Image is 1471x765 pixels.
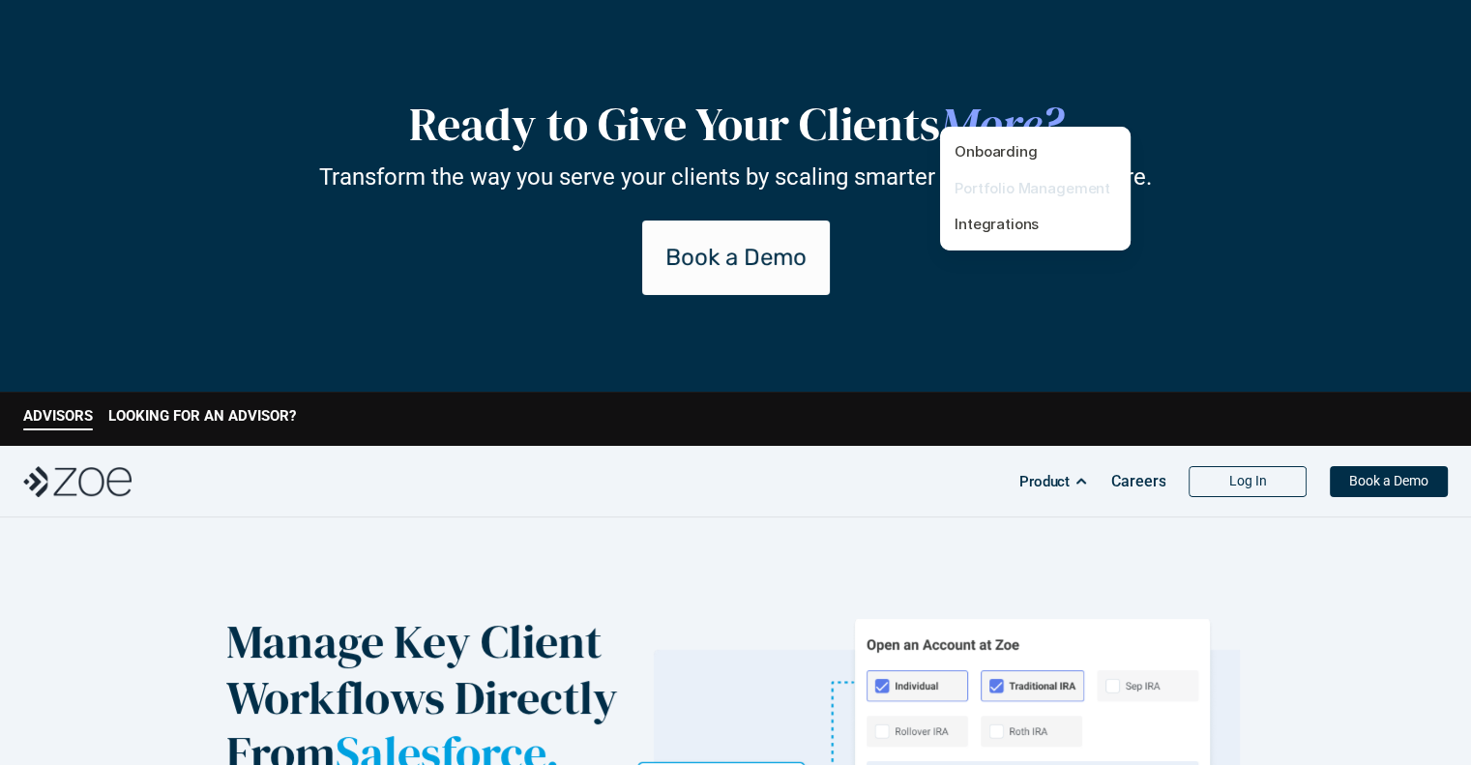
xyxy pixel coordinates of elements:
[252,97,1220,153] h2: Ready to Give Your Clients
[955,179,1110,197] a: Portfolio Management
[1330,466,1448,497] a: Book a Demo
[23,407,93,425] p: ADVISORS
[108,407,296,425] p: LOOKING FOR AN ADVISOR?
[1111,462,1165,501] a: Careers
[319,163,1152,191] p: Transform the way you serve your clients by scaling smarter and delivering more.
[642,221,830,295] a: Book a Demo
[955,142,1038,161] a: Onboarding
[1349,473,1428,489] p: Book a Demo
[1229,473,1267,489] p: Log In
[665,244,807,272] p: Book a Demo
[955,215,1039,233] a: Integrations
[1019,467,1070,496] p: Product
[940,92,1063,156] span: More?
[1111,472,1166,490] p: Careers
[1189,466,1307,497] a: Log In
